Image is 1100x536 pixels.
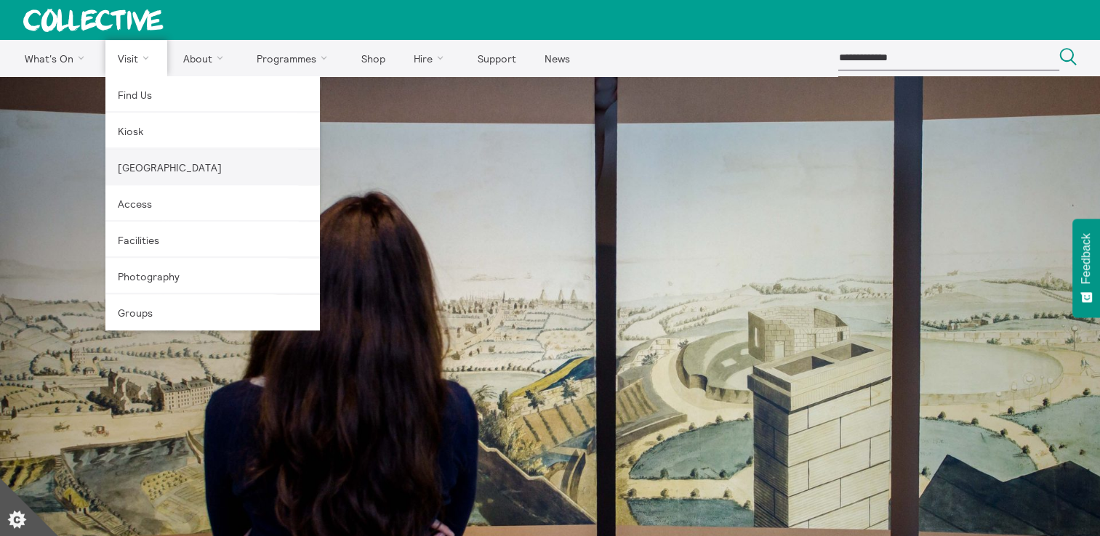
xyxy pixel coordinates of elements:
a: Programmes [244,40,346,76]
a: News [531,40,582,76]
span: Feedback [1080,233,1093,284]
a: Access [105,185,320,222]
a: Shop [348,40,398,76]
a: About [170,40,241,76]
a: Groups [105,294,320,330]
a: Facilities [105,222,320,258]
a: Support [465,40,529,76]
a: Photography [105,258,320,294]
a: Hire [401,40,462,76]
a: What's On [12,40,103,76]
a: Find Us [105,76,320,113]
a: [GEOGRAPHIC_DATA] [105,149,320,185]
button: Feedback - Show survey [1072,219,1100,317]
a: Visit [105,40,168,76]
a: Kiosk [105,113,320,149]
